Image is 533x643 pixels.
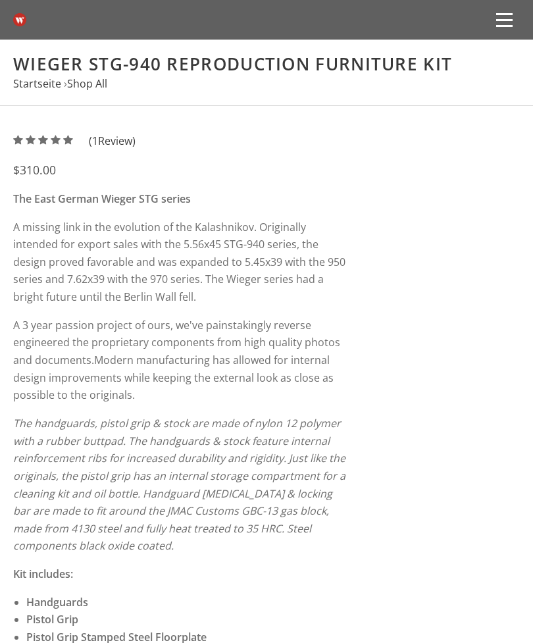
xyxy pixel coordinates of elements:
[13,567,73,581] strong: Kit includes:
[67,76,107,91] a: Shop All
[26,612,78,627] strong: Pistol Grip
[13,53,520,75] h1: Wieger STG-940 Reproduction Furniture Kit
[13,192,191,206] strong: The East German Wieger STG series
[26,595,88,609] strong: Handguards
[13,162,56,178] span: $310.00
[13,353,334,402] span: Modern manufacturing has allowed for internal design improvements while keeping the external look...
[13,416,345,553] em: The handguards, pistol grip & stock are made of nylon 12 polymer with a rubber buttpad. The handg...
[13,317,351,404] p: A 3 year passion project of ours, we've painstakingly reverse engineered the proprietary componen...
[13,219,351,306] p: A missing link in the evolution of the Kalashnikov. Originally intended for export sales with the...
[13,76,61,91] a: Startseite
[89,132,136,150] span: ( Review)
[92,134,98,148] span: 1
[13,134,136,148] a: (1Review)
[64,75,107,93] li: ›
